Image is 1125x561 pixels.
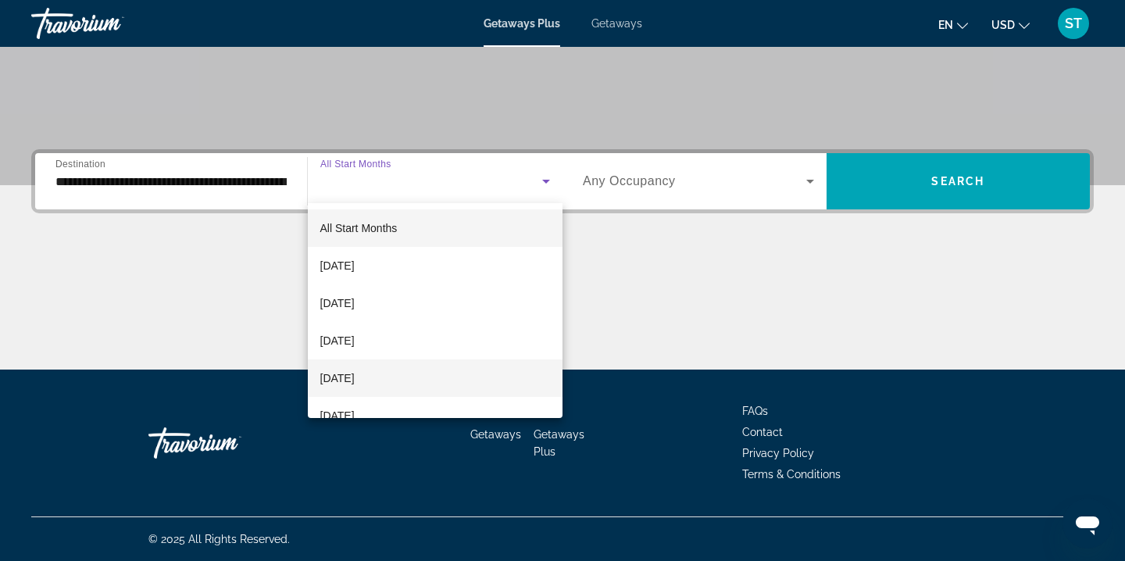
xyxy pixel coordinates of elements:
span: All Start Months [320,222,398,234]
span: [DATE] [320,369,355,388]
span: [DATE] [320,406,355,425]
span: [DATE] [320,331,355,350]
span: [DATE] [320,294,355,313]
span: [DATE] [320,256,355,275]
iframe: Button to launch messaging window [1062,498,1112,548]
